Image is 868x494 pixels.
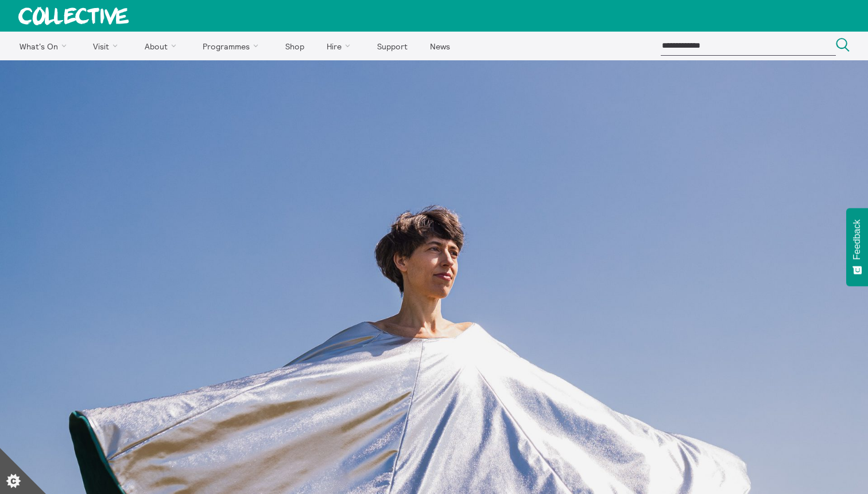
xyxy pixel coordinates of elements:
a: News [420,32,460,60]
button: Feedback - Show survey [846,208,868,286]
a: About [134,32,191,60]
a: Visit [83,32,133,60]
a: Programmes [193,32,273,60]
a: Support [367,32,417,60]
a: What's On [9,32,81,60]
a: Shop [275,32,314,60]
span: Feedback [852,219,862,260]
a: Hire [317,32,365,60]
